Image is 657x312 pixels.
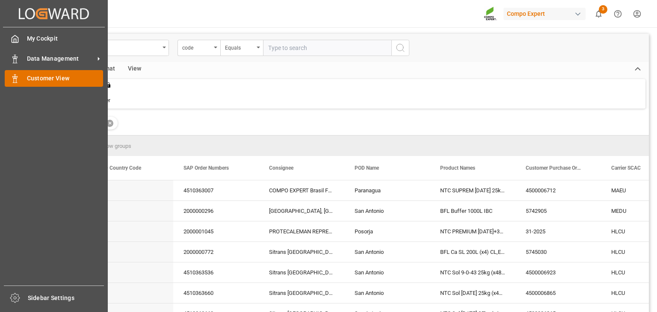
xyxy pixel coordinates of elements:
[608,4,627,24] button: Help Center
[503,8,586,20] div: Compo Expert
[98,165,141,171] span: POD Country Code
[430,201,515,221] div: BFL Buffer 1000L IBC
[259,262,344,283] div: Sitrans [GEOGRAPHIC_DATA]
[27,34,104,43] span: My Cockpit
[611,165,641,171] span: Carrier SCAC
[88,242,173,262] div: CL
[503,6,589,22] button: Compo Expert
[259,283,344,303] div: Sitrans [GEOGRAPHIC_DATA]
[269,165,293,171] span: Consignee
[88,262,173,283] div: CL
[515,221,601,241] div: 31-2025
[484,6,497,21] img: Screenshot%202023-09-29%20at%2010.02.21.png_1712312052.png
[430,221,515,241] div: NTC PREMIUM [DATE]+3+TE BULK
[178,40,220,56] button: open menu
[515,262,601,283] div: 4500006923
[88,221,173,241] div: EC
[28,294,104,303] span: Sidebar Settings
[173,180,259,200] div: 4510363007
[173,283,259,303] div: 4510363660
[182,42,211,52] div: code
[121,62,148,77] div: View
[225,42,254,52] div: Equals
[5,70,103,87] a: Customer View
[391,40,409,56] button: search button
[88,201,173,221] div: CL
[430,180,515,200] div: NTC SUPREM [DATE] 25kg (x42) INT MTO
[515,283,601,303] div: 4500006865
[515,242,601,262] div: 5745030
[259,201,344,221] div: [GEOGRAPHIC_DATA], [GEOGRAPHIC_DATA]
[259,221,344,241] div: PROTECALEMAN REPRESENTACIONES, Químicas PROTEC S.A.
[344,180,430,200] div: Paranagua
[344,242,430,262] div: San Antonio
[344,201,430,221] div: San Antonio
[259,180,344,200] div: COMPO EXPERT Brasil Fert. Ltda
[344,283,430,303] div: San Antonio
[515,201,601,221] div: 5742905
[515,180,601,200] div: 4500006712
[173,262,259,283] div: 4510363536
[5,30,103,47] a: My Cockpit
[599,5,607,14] span: 3
[344,221,430,241] div: Posorja
[173,221,259,241] div: 2000001045
[183,165,229,171] span: SAP Order Numbers
[88,283,173,303] div: CL
[355,165,379,171] span: POD Name
[344,262,430,283] div: San Antonio
[526,165,583,171] span: Customer Purchase Order Numbers
[173,201,259,221] div: 2000000296
[220,40,263,56] button: open menu
[173,242,259,262] div: 2000000772
[430,283,515,303] div: NTC Sol [DATE] 25kg (x48) INT MSE
[589,4,608,24] button: show 3 new notifications
[430,242,515,262] div: BFL Ca SL 200L (x4) CL,ES,LAT MTO
[88,180,173,200] div: BR
[259,242,344,262] div: Sitrans [GEOGRAPHIC_DATA]
[263,40,391,56] input: Type to search
[440,165,475,171] span: Product Names
[430,262,515,283] div: NTC Sol 9-0-43 25kg (x48) INT MSE
[27,74,104,83] span: Customer View
[106,120,113,127] div: ✕
[27,54,95,63] span: Data Management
